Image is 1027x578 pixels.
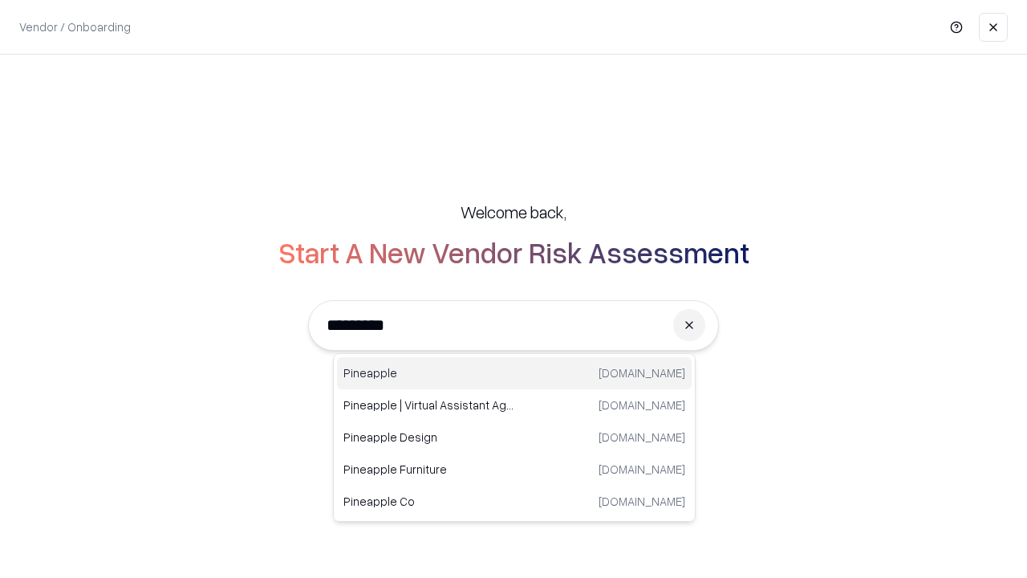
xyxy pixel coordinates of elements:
h5: Welcome back, [461,201,566,223]
p: [DOMAIN_NAME] [599,461,685,478]
p: [DOMAIN_NAME] [599,429,685,446]
p: [DOMAIN_NAME] [599,364,685,381]
p: Vendor / Onboarding [19,18,131,35]
p: Pineapple [343,364,514,381]
p: Pineapple Co [343,493,514,510]
div: Suggestions [333,353,696,522]
h2: Start A New Vendor Risk Assessment [278,236,749,268]
p: Pineapple Furniture [343,461,514,478]
p: Pineapple | Virtual Assistant Agency [343,397,514,413]
p: [DOMAIN_NAME] [599,397,685,413]
p: Pineapple Design [343,429,514,446]
p: [DOMAIN_NAME] [599,493,685,510]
